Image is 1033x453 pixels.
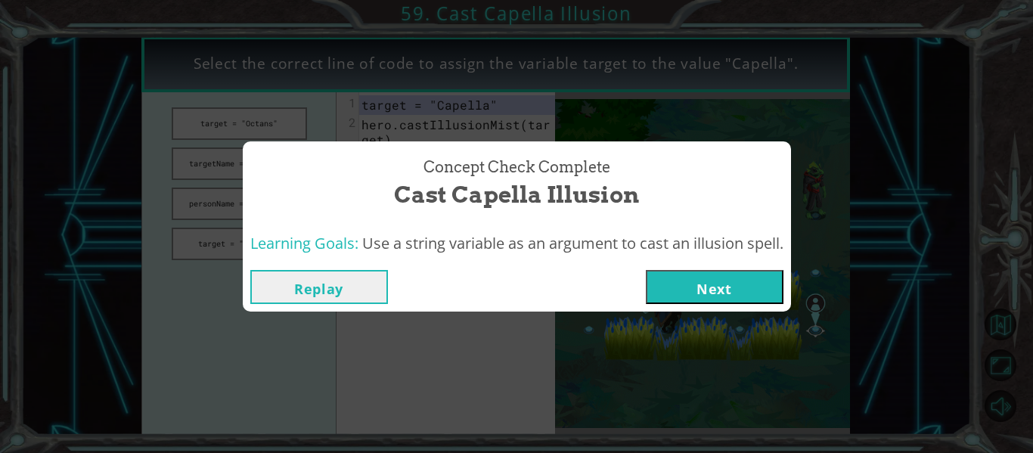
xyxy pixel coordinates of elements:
[250,270,388,304] button: Replay
[250,233,358,253] span: Learning Goals:
[394,178,639,211] span: Cast Capella Illusion
[646,270,783,304] button: Next
[423,157,610,178] span: Concept Check Complete
[362,233,783,253] span: Use a string variable as an argument to cast an illusion spell.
